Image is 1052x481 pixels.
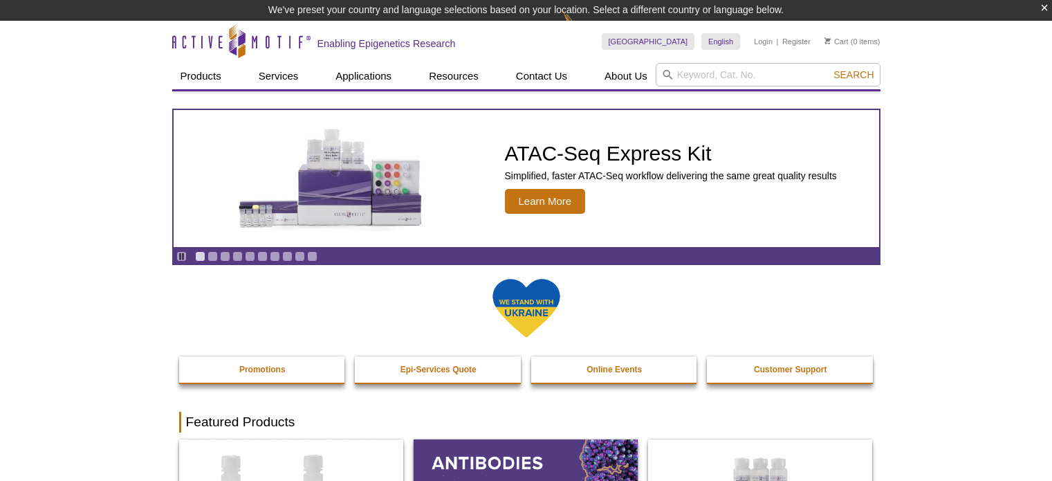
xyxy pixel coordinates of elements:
[232,251,243,262] a: Go to slide 4
[257,251,268,262] a: Go to slide 6
[317,37,456,50] h2: Enabling Epigenetics Research
[421,63,487,89] a: Resources
[587,365,642,374] strong: Online Events
[824,33,880,50] li: (0 items)
[282,251,293,262] a: Go to slide 8
[824,37,849,46] a: Cart
[508,63,575,89] a: Contact Us
[195,251,205,262] a: Go to slide 1
[707,356,874,383] a: Customer Support
[218,126,446,231] img: ATAC-Seq Express Kit
[327,63,400,89] a: Applications
[179,412,874,433] h2: Featured Products
[492,278,561,339] img: We Stand With Ukraine
[754,365,827,374] strong: Customer Support
[824,37,831,44] img: Your Cart
[239,365,286,374] strong: Promotions
[777,33,779,50] li: |
[829,69,878,81] button: Search
[250,63,307,89] a: Services
[179,356,347,383] a: Promotions
[782,37,811,46] a: Register
[563,10,600,43] img: Change Here
[656,63,880,87] input: Keyword, Cat. No.
[176,251,187,262] a: Toggle autoplay
[355,356,522,383] a: Epi-Services Quote
[220,251,230,262] a: Go to slide 3
[602,33,695,50] a: [GEOGRAPHIC_DATA]
[701,33,740,50] a: English
[505,170,837,182] p: Simplified, faster ATAC-Seq workflow delivering the same great quality results
[174,110,879,247] a: ATAC-Seq Express Kit ATAC-Seq Express Kit Simplified, faster ATAC-Seq workflow delivering the sam...
[400,365,477,374] strong: Epi-Services Quote
[207,251,218,262] a: Go to slide 2
[270,251,280,262] a: Go to slide 7
[754,37,773,46] a: Login
[245,251,255,262] a: Go to slide 5
[307,251,317,262] a: Go to slide 10
[833,69,874,80] span: Search
[295,251,305,262] a: Go to slide 9
[505,189,586,214] span: Learn More
[531,356,699,383] a: Online Events
[596,63,656,89] a: About Us
[505,143,837,164] h2: ATAC-Seq Express Kit
[174,110,879,247] article: ATAC-Seq Express Kit
[172,63,230,89] a: Products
